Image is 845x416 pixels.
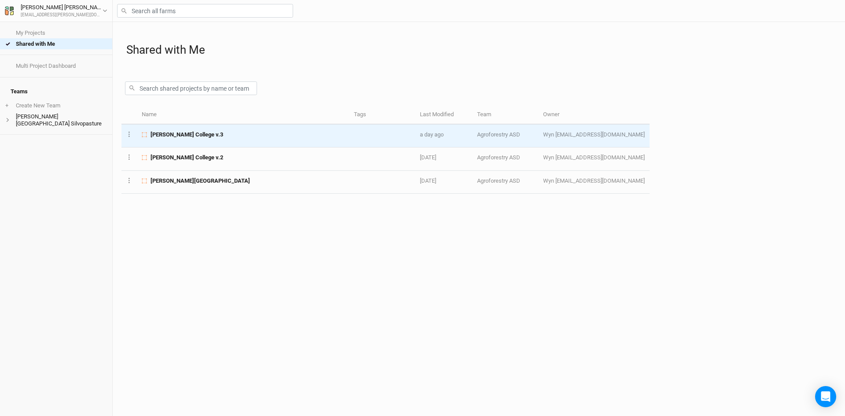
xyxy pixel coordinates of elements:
span: wmiller@asdevelop.org [543,154,645,161]
td: Agroforestry ASD [472,171,538,194]
div: [EMAIL_ADDRESS][PERSON_NAME][DOMAIN_NAME] [21,12,103,18]
div: Open Intercom Messenger [815,386,836,407]
h4: Teams [5,83,107,100]
span: Sep 10, 2025 3:04 PM [420,154,436,161]
th: Owner [538,106,650,125]
span: Warren Wilson College v.3 [151,131,223,139]
th: Name [137,106,349,125]
span: Warren Wilson College [151,177,250,185]
th: Team [472,106,538,125]
td: Agroforestry ASD [472,125,538,147]
span: Sep 15, 2025 4:08 PM [420,131,444,138]
span: Warren Wilson College v.2 [151,154,223,162]
th: Tags [349,106,415,125]
span: wmiller@asdevelop.org [543,177,645,184]
span: Aug 28, 2025 11:44 AM [420,177,436,184]
th: Last Modified [415,106,472,125]
div: [PERSON_NAME] [PERSON_NAME] [21,3,103,12]
h1: Shared with Me [126,43,836,57]
input: Search all farms [117,4,293,18]
td: Agroforestry ASD [472,147,538,170]
input: Search shared projects by name or team [125,81,257,95]
span: wmiller@asdevelop.org [543,131,645,138]
button: [PERSON_NAME] [PERSON_NAME][EMAIL_ADDRESS][PERSON_NAME][DOMAIN_NAME] [4,3,108,18]
span: + [5,102,8,109]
